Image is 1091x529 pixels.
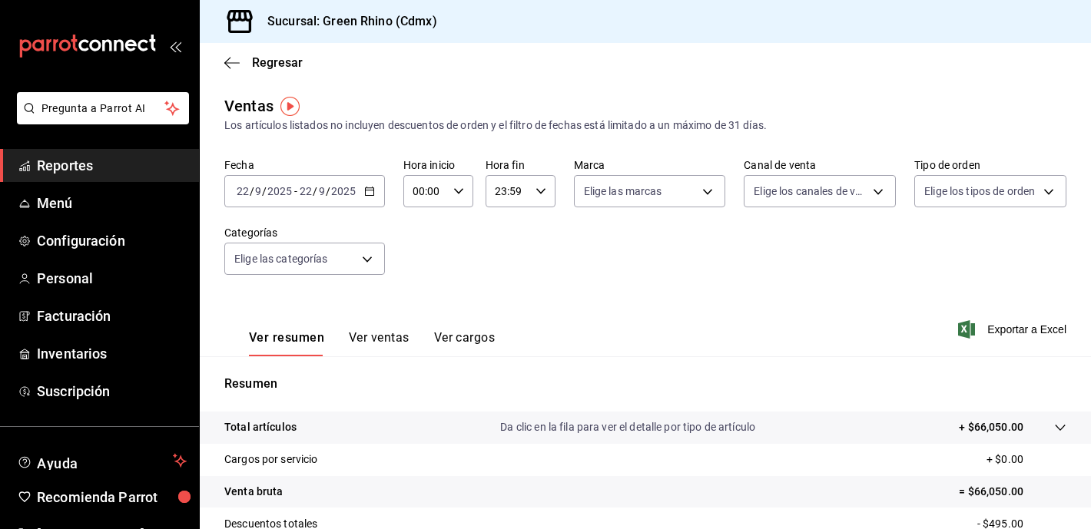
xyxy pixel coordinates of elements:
label: Canal de venta [744,160,896,170]
label: Categorías [224,227,385,238]
span: Configuración [37,230,187,251]
p: Resumen [224,375,1066,393]
span: Reportes [37,155,187,176]
span: / [313,185,317,197]
p: + $0.00 [987,451,1066,468]
span: Elige los tipos de orden [924,183,1035,199]
span: Personal [37,268,187,289]
span: Elige los canales de venta [754,183,867,199]
button: Ver resumen [249,330,324,356]
span: Ayuda [37,451,167,470]
span: Elige las marcas [584,183,662,199]
span: Inventarios [37,343,187,364]
input: -- [254,185,262,197]
p: Cargos por servicio [224,451,318,468]
span: / [262,185,267,197]
input: ---- [330,185,356,197]
span: Recomienda Parrot [37,487,187,508]
label: Marca [574,160,726,170]
input: -- [299,185,313,197]
p: Venta bruta [224,484,283,500]
input: -- [236,185,250,197]
label: Fecha [224,160,385,170]
button: Regresar [224,55,303,70]
span: Regresar [252,55,303,70]
span: - [294,185,297,197]
p: + $66,050.00 [959,419,1023,435]
div: Los artículos listados no incluyen descuentos de orden y el filtro de fechas está limitado a un m... [224,117,1066,134]
label: Tipo de orden [914,160,1066,170]
h3: Sucursal: Green Rhino (Cdmx) [255,12,437,31]
span: Pregunta a Parrot AI [41,101,165,117]
a: Pregunta a Parrot AI [11,111,189,127]
p: Da clic en la fila para ver el detalle por tipo de artículo [500,419,755,435]
span: / [326,185,330,197]
button: Exportar a Excel [961,320,1066,339]
div: navigation tabs [249,330,495,356]
div: Ventas [224,94,274,117]
label: Hora fin [486,160,555,170]
input: ---- [267,185,293,197]
button: Pregunta a Parrot AI [17,92,189,124]
button: open_drawer_menu [169,40,181,52]
span: Menú [37,193,187,213]
span: Suscripción [37,381,187,402]
p: Total artículos [224,419,297,435]
button: Ver ventas [349,330,410,356]
label: Hora inicio [403,160,473,170]
p: = $66,050.00 [959,484,1066,500]
img: Tooltip marker [280,97,300,116]
input: -- [318,185,326,197]
span: / [250,185,254,197]
button: Ver cargos [434,330,496,356]
span: Elige las categorías [234,251,328,266]
span: Facturación [37,306,187,326]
